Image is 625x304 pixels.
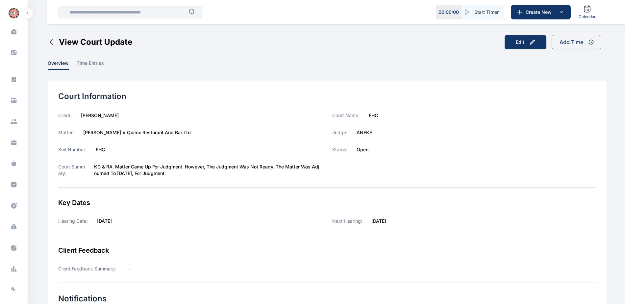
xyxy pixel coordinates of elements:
[94,164,322,177] label: KC & RA. Matter came up for judgment. However, the judgment was not ready. The Matter was adjourn...
[516,39,524,45] div: Edit
[96,146,105,153] label: FHC
[58,293,596,304] h2: Notifications
[523,9,557,15] span: Create New
[505,35,546,49] button: Edit
[560,38,583,46] div: Add Time
[332,146,347,153] label: Status:
[461,5,504,19] button: Start Timer
[332,129,347,136] label: Judge:
[369,112,378,119] label: FHC
[59,37,132,47] span: View Court Update
[58,129,74,136] label: Matter:
[77,60,112,70] a: time entries
[129,266,131,271] label: -
[511,5,571,19] button: Create New
[48,37,132,47] button: View Court Update
[58,198,596,207] div: Key Dates
[332,112,360,119] label: Court Name:
[58,146,87,153] label: Suit Number:
[77,60,104,70] span: time entries
[48,60,77,70] a: overview
[438,9,459,15] p: 00 : 00 : 00
[58,266,119,272] label: Client Feedback Summary:
[552,35,601,49] button: Add Time
[357,146,368,153] label: Open
[58,246,596,255] div: Client Feedback
[81,112,119,119] label: [PERSON_NAME]
[58,91,596,102] div: Court Information
[332,218,362,224] label: Next Hearing:
[58,112,72,119] label: Client:
[83,129,191,136] label: [PERSON_NAME] V Quilox Resturant And Bar Ltd
[97,218,112,224] label: [DATE]
[48,60,69,70] span: overview
[371,218,386,224] label: [DATE]
[576,2,598,22] a: Calendar
[579,14,596,19] span: Calendar
[474,9,499,15] span: Start Timer
[58,164,85,177] label: Court Summary:
[58,218,88,224] label: Hearing Date:
[357,129,372,136] label: ANEKE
